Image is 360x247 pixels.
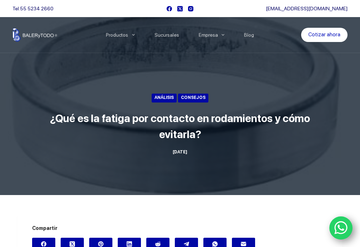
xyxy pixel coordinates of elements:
[46,110,314,142] h1: ¿Qué es la fatiga por contacto en rodamientos y cómo evitarla?
[96,17,264,53] nav: Menu Principal
[12,28,57,42] img: Balerytodo
[152,94,177,103] a: Análisis
[188,6,193,11] a: Instagram
[20,6,54,11] a: 55 5234 2660
[12,6,54,11] span: Tel.
[32,224,328,232] span: Compartir
[177,6,183,11] a: X (Twitter)
[167,6,172,11] a: Facebook
[178,94,208,103] a: Consejos
[173,149,187,154] time: [DATE]
[301,28,348,42] a: Cotizar ahora
[329,216,353,240] a: WhatsApp
[266,6,348,11] a: [EMAIL_ADDRESS][DOMAIN_NAME]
